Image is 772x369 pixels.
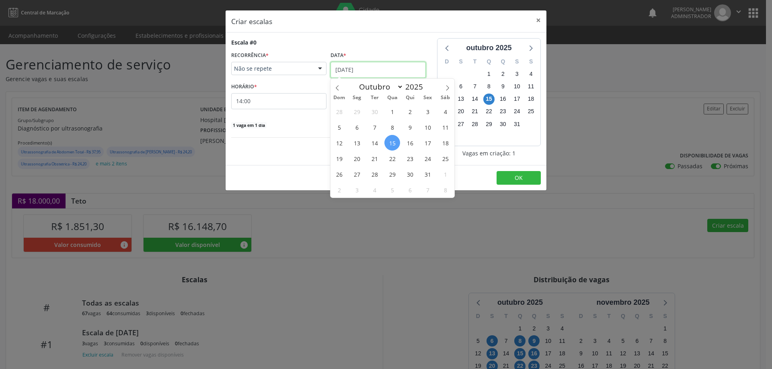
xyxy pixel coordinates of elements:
span: Outubro 17, 2025 [420,135,435,151]
span: quarta-feira, 29 de outubro de 2025 [483,118,495,130]
span: Novembro 7, 2025 [420,182,435,198]
span: terça-feira, 7 de outubro de 2025 [469,81,480,92]
span: Outubro 24, 2025 [420,151,435,166]
span: sexta-feira, 10 de outubro de 2025 [511,81,523,92]
span: 1 vaga em 1 dia [231,122,267,128]
span: Outubro 13, 2025 [349,135,365,151]
span: Outubro 25, 2025 [437,151,453,166]
button: OK [497,171,541,185]
span: Outubro 8, 2025 [384,119,400,135]
input: Year [403,82,430,92]
span: quarta-feira, 22 de outubro de 2025 [483,106,495,117]
span: Outubro 16, 2025 [402,135,418,151]
span: segunda-feira, 13 de outubro de 2025 [455,94,466,105]
span: Setembro 30, 2025 [367,104,382,119]
span: Qui [401,95,419,100]
span: sábado, 25 de outubro de 2025 [526,106,537,117]
span: Outubro 11, 2025 [437,119,453,135]
span: terça-feira, 21 de outubro de 2025 [469,106,480,117]
span: OK [515,174,523,181]
span: Sex [419,95,437,100]
span: quarta-feira, 15 de outubro de 2025 [483,94,495,105]
div: Q [482,55,496,68]
span: quarta-feira, 8 de outubro de 2025 [483,81,495,92]
span: Outubro 12, 2025 [331,135,347,151]
span: segunda-feira, 6 de outubro de 2025 [455,81,466,92]
span: sábado, 11 de outubro de 2025 [526,81,537,92]
span: Dom [331,95,348,100]
span: Outubro 23, 2025 [402,151,418,166]
div: S [524,55,538,68]
input: 00:00 [231,93,326,109]
div: S [454,55,468,68]
span: Outubro 3, 2025 [420,104,435,119]
span: Ter [366,95,384,100]
span: Outubro 31, 2025 [420,166,435,182]
span: Outubro 26, 2025 [331,166,347,182]
div: D [440,55,454,68]
span: Novembro 4, 2025 [367,182,382,198]
div: Q [496,55,510,68]
span: Novembro 1, 2025 [437,166,453,182]
span: quinta-feira, 2 de outubro de 2025 [497,68,509,80]
div: Escala #0 [231,38,257,47]
span: Outubro 14, 2025 [367,135,382,151]
span: Novembro 2, 2025 [331,182,347,198]
span: Outubro 27, 2025 [349,166,365,182]
span: Qua [384,95,401,100]
span: Setembro 28, 2025 [331,104,347,119]
span: quinta-feira, 23 de outubro de 2025 [497,106,509,117]
span: quinta-feira, 16 de outubro de 2025 [497,94,509,105]
span: Outubro 4, 2025 [437,104,453,119]
span: Outubro 5, 2025 [331,119,347,135]
span: Novembro 8, 2025 [437,182,453,198]
span: Outubro 19, 2025 [331,151,347,166]
span: sábado, 18 de outubro de 2025 [526,94,537,105]
span: Setembro 29, 2025 [349,104,365,119]
span: Outubro 18, 2025 [437,135,453,151]
span: sábado, 4 de outubro de 2025 [526,68,537,80]
span: Outubro 20, 2025 [349,151,365,166]
span: segunda-feira, 27 de outubro de 2025 [455,118,466,130]
span: Outubro 1, 2025 [384,104,400,119]
span: terça-feira, 28 de outubro de 2025 [469,118,480,130]
input: Selecione uma data [331,62,426,78]
span: Outubro 7, 2025 [367,119,382,135]
span: Não se repete [234,65,310,73]
span: Outubro 15, 2025 [384,135,400,151]
span: quinta-feira, 9 de outubro de 2025 [497,81,509,92]
span: terça-feira, 14 de outubro de 2025 [469,94,480,105]
div: T [468,55,482,68]
span: Outubro 10, 2025 [420,119,435,135]
h5: Criar escalas [231,16,272,27]
span: Novembro 6, 2025 [402,182,418,198]
div: S [510,55,524,68]
span: sexta-feira, 17 de outubro de 2025 [511,94,523,105]
select: Month [355,81,403,92]
span: Outubro 29, 2025 [384,166,400,182]
span: Outubro 22, 2025 [384,151,400,166]
button: Close [530,10,546,30]
div: Vagas em criação: 1 [437,149,541,157]
span: Outubro 9, 2025 [402,119,418,135]
span: segunda-feira, 20 de outubro de 2025 [455,106,466,117]
span: sexta-feira, 24 de outubro de 2025 [511,106,523,117]
span: Seg [348,95,366,100]
label: HORÁRIO [231,81,257,93]
span: Outubro 28, 2025 [367,166,382,182]
span: quarta-feira, 1 de outubro de 2025 [483,68,495,80]
span: Novembro 5, 2025 [384,182,400,198]
label: RECORRÊNCIA [231,49,269,62]
span: Outubro 2, 2025 [402,104,418,119]
span: quinta-feira, 30 de outubro de 2025 [497,118,509,130]
span: Novembro 3, 2025 [349,182,365,198]
span: Outubro 6, 2025 [349,119,365,135]
label: Data [331,49,346,62]
span: Outubro 30, 2025 [402,166,418,182]
span: sexta-feira, 3 de outubro de 2025 [511,68,523,80]
span: sexta-feira, 31 de outubro de 2025 [511,118,523,130]
div: outubro 2025 [463,43,515,53]
span: Outubro 21, 2025 [367,151,382,166]
span: Sáb [437,95,454,100]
